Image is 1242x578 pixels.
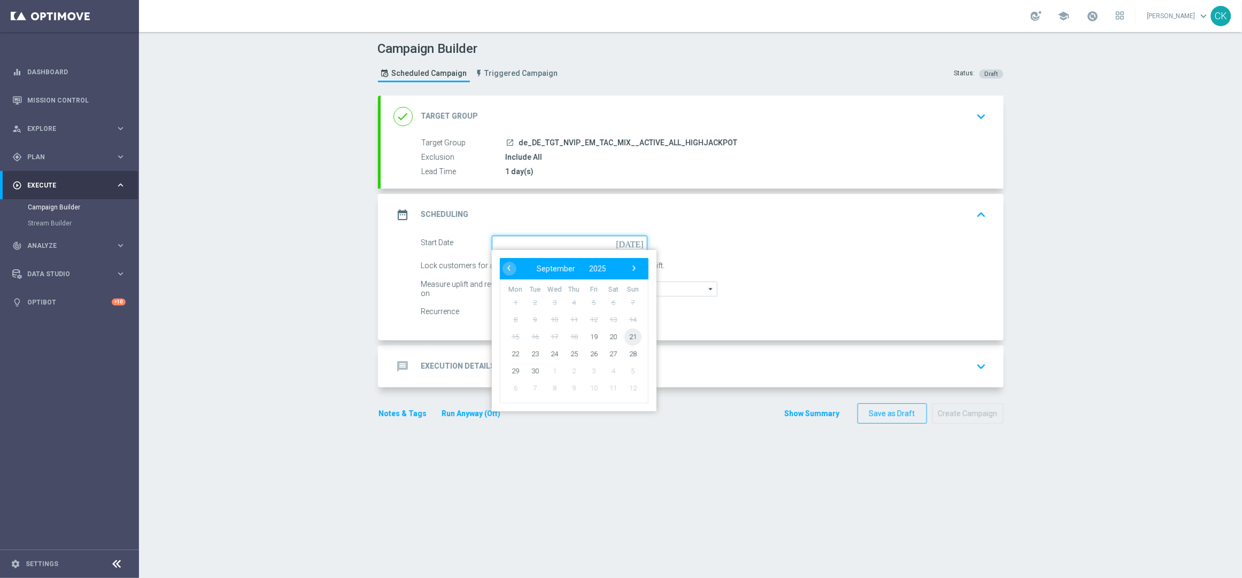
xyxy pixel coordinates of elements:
[616,236,647,247] i: [DATE]
[422,138,506,148] label: Target Group
[605,345,622,362] span: 27
[706,282,717,296] i: arrow_drop_down
[12,124,115,134] div: Explore
[12,269,115,279] div: Data Studio
[378,65,470,82] a: Scheduled Campaign
[394,107,413,126] i: done
[12,298,126,307] button: lightbulb Optibot +10
[624,294,641,311] span: 7
[784,408,840,420] button: Show Summary
[507,345,524,362] span: 22
[627,261,641,275] span: ›
[1211,6,1231,26] div: CK
[12,288,126,316] div: Optibot
[507,294,524,311] span: 1
[546,294,563,311] span: 3
[585,362,602,379] span: 3
[421,236,492,251] div: Start Date
[12,124,126,133] button: person_search Explore keyboard_arrow_right
[858,403,927,424] button: Save as Draft
[526,362,543,379] span: 30
[582,262,613,276] button: 2025
[974,207,990,223] i: keyboard_arrow_up
[394,205,413,224] i: date_range
[485,69,558,78] span: Triggered Campaign
[973,205,991,225] button: keyboard_arrow_up
[526,379,543,396] span: 7
[537,264,575,273] span: September
[585,294,602,311] span: 5
[12,270,126,278] button: Data Studio keyboard_arrow_right
[115,152,126,162] i: keyboard_arrow_right
[624,362,641,379] span: 5
[507,362,524,379] span: 29
[27,58,126,86] a: Dashboard
[564,285,584,294] th: weekday
[12,241,22,251] i: track_changes
[12,67,22,77] i: equalizer
[585,345,602,362] span: 26
[28,215,138,231] div: Stream Builder
[421,282,546,296] div: Measure uplift and response based on
[519,138,738,148] span: de_DE_TGT_NVIP_EM_TAC_MIX__ACTIVE_ALL_HIGHJACKPOT
[421,259,546,274] div: Lock customers for a duration of
[421,361,496,371] h2: Execution Details
[526,345,543,362] span: 23
[546,345,563,362] span: 24
[974,108,990,124] i: keyboard_arrow_down
[441,407,502,420] button: Run Anyway (Off)
[11,559,20,569] i: settings
[1146,8,1211,24] a: [PERSON_NAME]keyboard_arrow_down
[12,86,126,114] div: Mission Control
[378,407,428,420] button: Notes & Tags
[12,241,115,251] div: Analyze
[526,311,543,328] span: 9
[973,356,991,377] button: keyboard_arrow_down
[624,328,641,345] span: 21
[394,205,991,225] div: date_range Scheduling keyboard_arrow_up
[378,41,564,57] h1: Campaign Builder
[605,362,622,379] span: 4
[27,288,112,316] a: Optibot
[506,166,983,177] div: 1 day(s)
[589,264,606,273] span: 2025
[12,241,126,250] div: track_changes Analyze keyboard_arrow_right
[421,209,469,220] h2: Scheduling
[623,285,643,294] th: weekday
[112,299,126,306] div: +10
[12,152,22,162] i: gps_fixed
[565,311,582,328] span: 11
[585,328,602,345] span: 19
[605,311,622,328] span: 13
[1058,10,1070,22] span: school
[12,181,115,190] div: Execute
[28,219,111,228] a: Stream Builder
[421,304,492,319] div: Recurrence
[27,271,115,277] span: Data Studio
[603,285,623,294] th: weekday
[12,124,22,134] i: person_search
[507,311,524,328] span: 8
[115,240,126,251] i: keyboard_arrow_right
[394,357,413,376] i: message
[973,106,991,127] button: keyboard_arrow_down
[1198,10,1210,22] span: keyboard_arrow_down
[12,96,126,105] button: Mission Control
[565,294,582,311] span: 4
[12,298,22,307] i: lightbulb
[525,285,545,294] th: weekday
[507,328,524,345] span: 15
[422,153,506,162] label: Exclusion
[26,561,58,567] a: Settings
[546,311,563,328] span: 10
[546,362,563,379] span: 1
[28,199,138,215] div: Campaign Builder
[503,262,641,276] bs-datepicker-navigation-view: ​ ​ ​
[12,181,126,190] button: play_circle_outline Execute keyboard_arrow_right
[492,250,657,411] bs-datepicker-container: calendar
[12,68,126,76] button: equalizer Dashboard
